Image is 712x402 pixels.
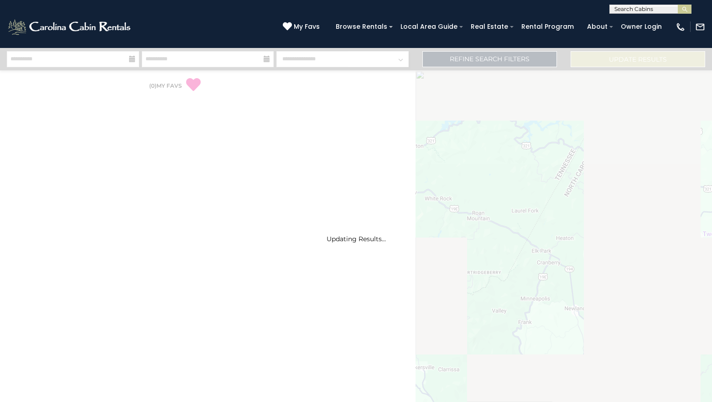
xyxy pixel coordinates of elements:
img: phone-regular-white.png [676,22,686,32]
a: My Favs [283,22,322,32]
a: Rental Program [517,20,578,34]
img: mail-regular-white.png [695,22,705,32]
img: White-1-2.png [7,18,133,36]
a: Real Estate [466,20,513,34]
a: Browse Rentals [331,20,392,34]
a: About [582,20,612,34]
a: Owner Login [616,20,666,34]
a: Local Area Guide [396,20,462,34]
span: My Favs [294,22,320,32]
